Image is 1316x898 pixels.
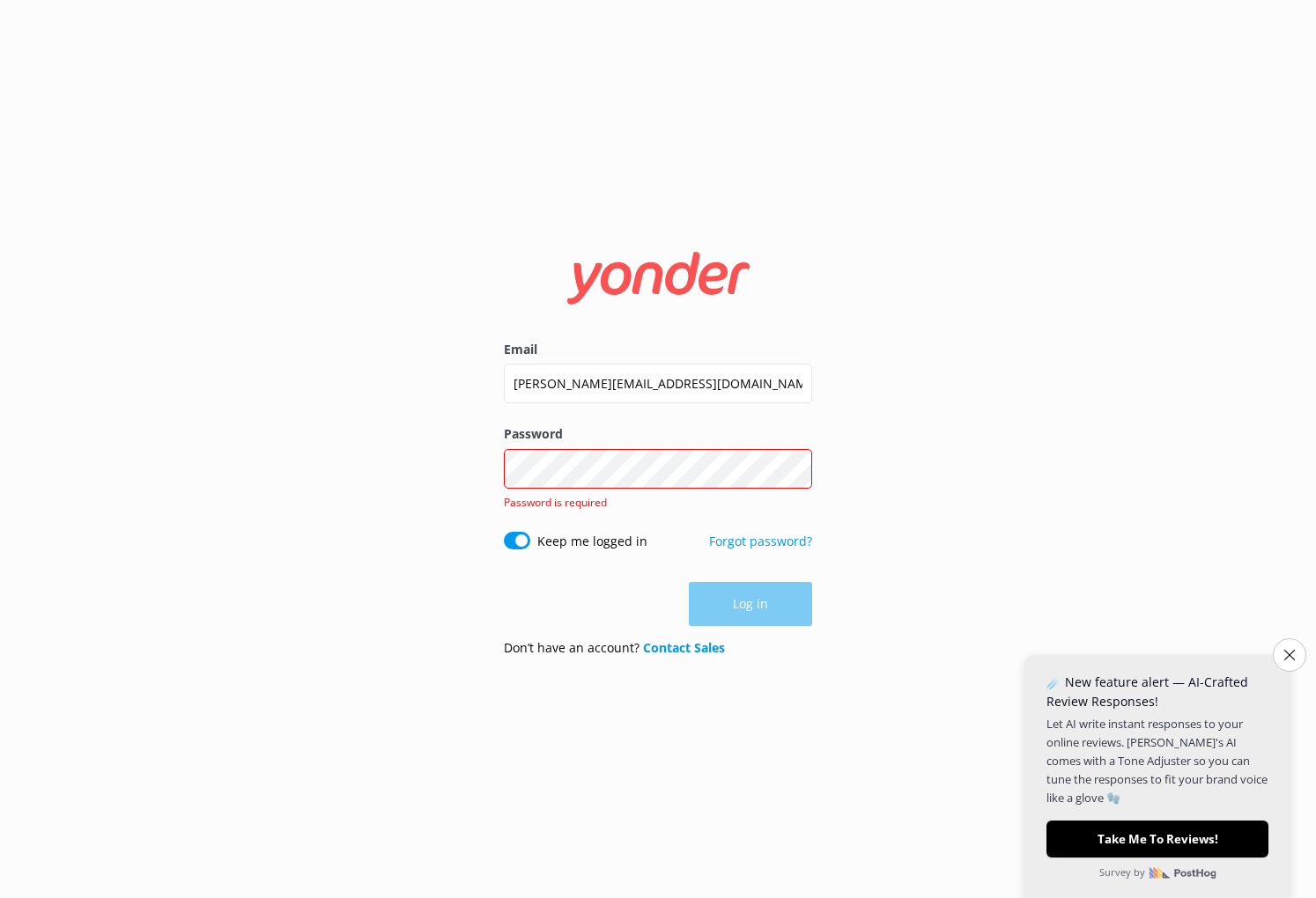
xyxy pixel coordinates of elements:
[777,451,812,486] button: Show password
[504,364,812,403] input: user@emailaddress.com
[537,532,647,551] label: Keep me logged in
[504,340,812,359] label: Email
[709,533,812,549] a: Forgot password?
[504,495,607,510] span: Password is required
[504,638,725,658] p: Don’t have an account?
[504,424,812,444] label: Password
[643,639,725,656] a: Contact Sales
